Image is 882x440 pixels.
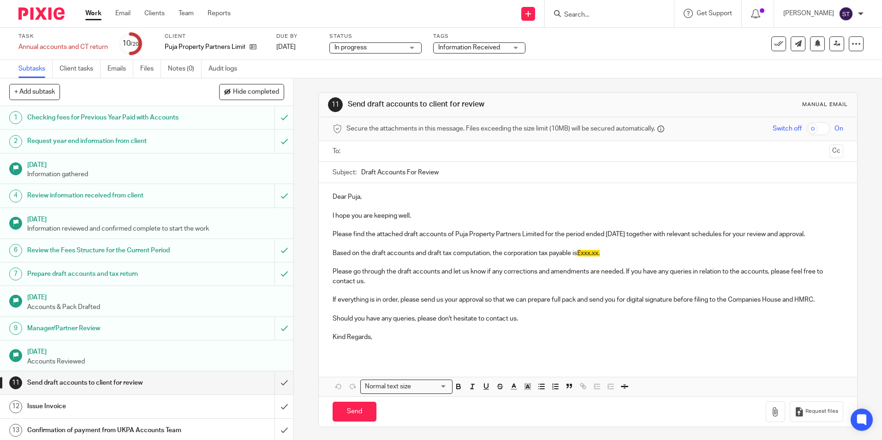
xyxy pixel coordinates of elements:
[233,89,279,96] span: Hide completed
[697,10,732,17] span: Get Support
[27,345,285,357] h1: [DATE]
[333,168,357,177] label: Subject:
[27,134,186,148] h1: Request year end information from client
[333,192,843,202] p: Dear Puja,
[783,9,834,18] p: [PERSON_NAME]
[9,400,22,413] div: 12
[27,111,186,125] h1: Checking fees for Previous Year Paid with Accounts
[333,402,376,422] input: Send
[208,9,231,18] a: Reports
[333,267,843,286] p: Please go through the draft accounts and let us know if any corrections and amendments are needed...
[27,170,285,179] p: Information gathered
[348,100,608,109] h1: Send draft accounts to client for review
[9,268,22,280] div: 7
[829,144,843,158] button: Cc
[27,224,285,233] p: Information reviewed and confirmed complete to start the work
[276,44,296,50] span: [DATE]
[165,42,245,52] p: Puja Property Partners Limited
[9,322,22,335] div: 9
[18,7,65,20] img: Pixie
[333,314,843,323] p: Should you have any queries, please don't hesitate to contact us.
[27,158,285,170] h1: [DATE]
[27,376,186,390] h1: Send draft accounts to client for review
[27,244,186,257] h1: Review the Fees Structure for the Current Period
[27,267,186,281] h1: Prepare draft accounts and tax return
[85,9,101,18] a: Work
[27,303,285,312] p: Accounts & Pack Drafted
[9,190,22,202] div: 4
[790,401,843,422] button: Request files
[27,213,285,224] h1: [DATE]
[333,211,843,220] p: I hope you are keeping well.
[140,60,161,78] a: Files
[577,250,600,256] span: £xxx.xx.
[179,9,194,18] a: Team
[144,9,165,18] a: Clients
[433,33,525,40] label: Tags
[333,230,843,239] p: Please find the attached draft accounts of Puja Property Partners Limited for the period ended [D...
[60,60,101,78] a: Client tasks
[333,249,843,258] p: Based on the draft accounts and draft tax computation, the corporation tax payable is
[346,124,655,133] span: Secure the attachments in this message. Files exceeding the size limit (10MB) will be secured aut...
[18,33,108,40] label: Task
[839,6,853,21] img: svg%3E
[333,147,343,156] label: To:
[563,11,646,19] input: Search
[168,60,202,78] a: Notes (0)
[360,380,453,394] div: Search for option
[209,60,244,78] a: Audit logs
[9,244,22,257] div: 6
[165,33,265,40] label: Client
[18,60,53,78] a: Subtasks
[805,408,838,415] span: Request files
[9,111,22,124] div: 1
[27,399,186,413] h1: Issue Invoice
[131,42,139,47] small: /20
[122,38,139,49] div: 10
[329,33,422,40] label: Status
[438,44,500,51] span: Information Received
[27,189,186,202] h1: Review information received from client
[333,333,843,342] p: Kind Regards,
[9,135,22,148] div: 2
[276,33,318,40] label: Due by
[107,60,133,78] a: Emails
[334,44,367,51] span: In progress
[27,423,186,437] h1: Confirmation of payment from UKPA Accounts Team
[9,84,60,100] button: + Add subtask
[773,124,802,133] span: Switch off
[333,295,843,304] p: If everything is in order, please send us your approval so that we can prepare full pack and send...
[219,84,284,100] button: Hide completed
[363,382,413,392] span: Normal text size
[27,357,285,366] p: Accounts Reviewed
[27,321,186,335] h1: Manager/Partner Review
[834,124,843,133] span: On
[414,382,447,392] input: Search for option
[802,101,848,108] div: Manual email
[328,97,343,112] div: 11
[27,291,285,302] h1: [DATE]
[115,9,131,18] a: Email
[9,424,22,437] div: 13
[9,376,22,389] div: 11
[18,42,108,52] div: Annual accounts and CT return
